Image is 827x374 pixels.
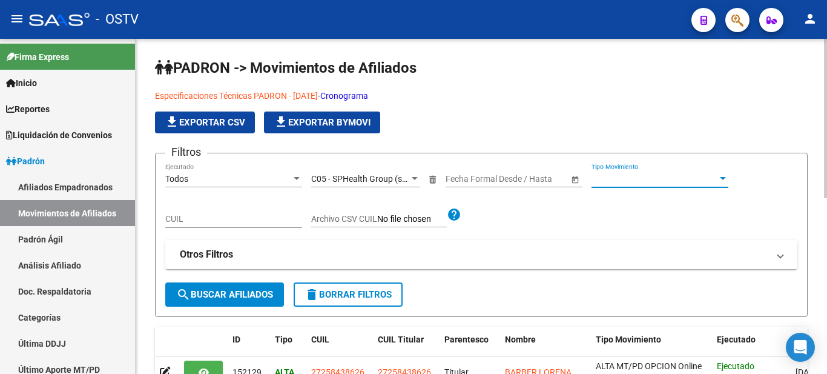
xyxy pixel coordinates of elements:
[228,327,270,367] datatable-header-cell: ID
[6,129,112,142] span: Liquidación de Convenios
[447,207,461,222] mat-icon: help
[165,117,245,128] span: Exportar CSV
[505,335,536,344] span: Nombre
[165,174,188,184] span: Todos
[596,335,661,344] span: Tipo Movimiento
[6,50,69,64] span: Firma Express
[6,155,45,168] span: Padrón
[6,102,50,116] span: Reportes
[568,173,581,185] button: Open calendar
[176,289,273,300] span: Buscar Afiliados
[446,174,490,184] input: Fecha inicio
[373,327,440,367] datatable-header-cell: CUIL Titular
[274,115,288,129] mat-icon: file_download
[591,327,712,367] datatable-header-cell: Tipo Movimiento
[717,335,756,344] span: Ejecutado
[155,89,602,102] p: -
[270,327,306,367] datatable-header-cell: Tipo
[96,6,139,33] span: - OSTV
[264,112,380,133] button: Exportar Bymovi
[378,335,424,344] span: CUIL Titular
[500,174,559,184] input: Fecha fin
[305,287,319,302] mat-icon: delete
[165,144,207,161] h3: Filtros
[180,248,233,261] strong: Otros Filtros
[377,214,447,225] input: Archivo CSV CUIL
[165,240,797,269] mat-expansion-panel-header: Otros Filtros
[320,91,368,101] a: Cronograma
[6,76,37,90] span: Inicio
[440,327,500,367] datatable-header-cell: Parentesco
[803,12,817,26] mat-icon: person
[311,214,377,224] span: Archivo CSV CUIL
[305,289,392,300] span: Borrar Filtros
[275,335,292,344] span: Tipo
[500,327,591,367] datatable-header-cell: Nombre
[786,333,815,362] div: Open Intercom Messenger
[311,174,444,184] span: C05 - SPHealth Group (salud plena)
[294,282,403,307] button: Borrar Filtros
[155,59,417,76] span: PADRON -> Movimientos de Afiliados
[165,115,179,129] mat-icon: file_download
[274,117,371,128] span: Exportar Bymovi
[155,91,318,101] a: Especificaciones Técnicas PADRON - [DATE]
[591,174,717,184] span: Tipo Movimiento
[444,335,489,344] span: Parentesco
[165,282,284,307] button: Buscar Afiliados
[306,327,373,367] datatable-header-cell: CUIL
[176,287,191,302] mat-icon: search
[232,335,240,344] span: ID
[712,327,791,367] datatable-header-cell: Ejecutado
[311,335,329,344] span: CUIL
[10,12,24,26] mat-icon: menu
[155,112,255,133] button: Exportar CSV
